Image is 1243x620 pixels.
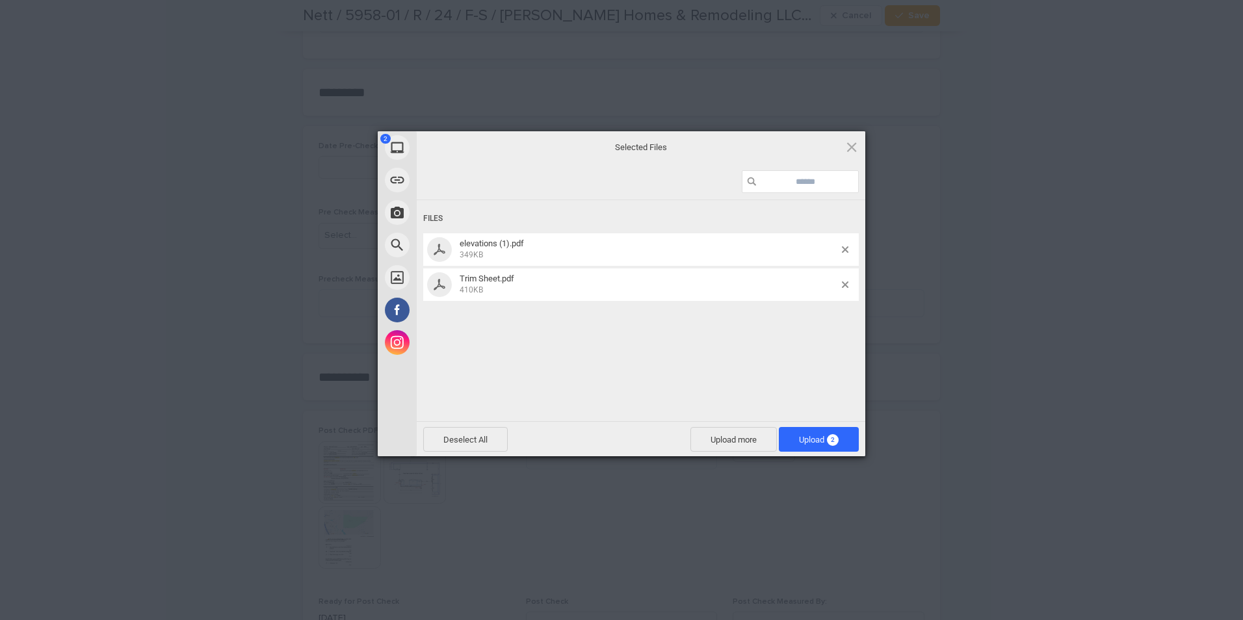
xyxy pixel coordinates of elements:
span: Trim Sheet.pdf [456,274,842,295]
span: 2 [827,434,839,446]
span: elevations (1).pdf [460,239,524,248]
span: 2 [380,134,391,144]
span: Deselect All [423,427,508,452]
span: Upload [799,435,839,445]
span: elevations (1).pdf [456,239,842,260]
div: Unsplash [378,261,534,294]
div: Files [423,207,859,231]
span: 349KB [460,250,483,259]
div: Facebook [378,294,534,326]
div: Take Photo [378,196,534,229]
span: Trim Sheet.pdf [460,274,514,283]
span: Upload more [690,427,777,452]
span: Selected Files [511,142,771,153]
div: Link (URL) [378,164,534,196]
span: Click here or hit ESC to close picker [844,140,859,154]
div: Web Search [378,229,534,261]
div: My Device [378,131,534,164]
span: Upload [779,427,859,452]
span: 410KB [460,285,483,294]
div: Instagram [378,326,534,359]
